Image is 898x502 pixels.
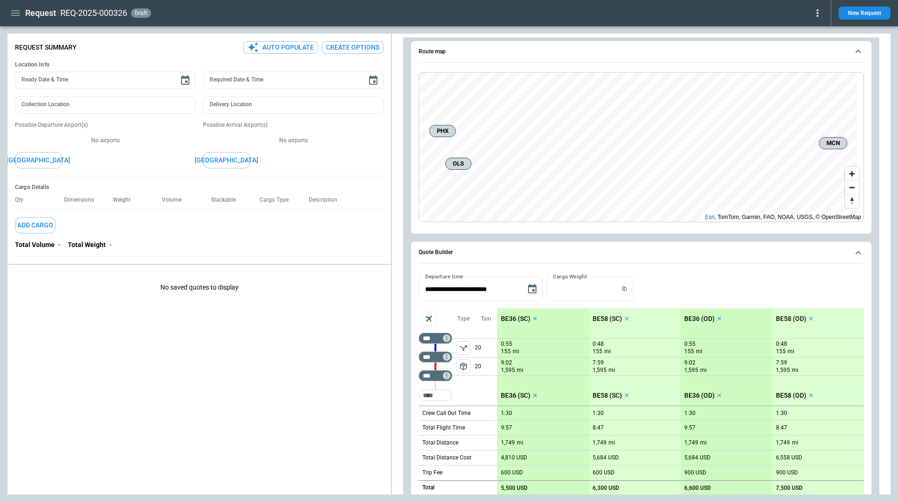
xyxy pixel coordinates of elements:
[792,439,798,447] p: mi
[15,196,31,204] p: Qty
[422,485,435,491] h6: Total
[25,7,56,19] h1: Request
[109,241,111,249] p: -
[553,272,587,280] label: Cargo Weight
[419,390,452,401] div: Too short
[608,439,615,447] p: mi
[501,410,512,417] p: 1:30
[459,362,468,371] span: package_2
[684,424,695,431] p: 9:57
[434,126,452,136] span: PHX
[501,454,527,461] p: 4,810 USD
[15,61,384,68] h6: Location Info
[604,348,611,356] p: mi
[203,137,384,145] p: No airports
[322,41,384,54] button: Create Options
[684,315,715,323] p: BE36 (OD)
[684,359,695,366] p: 9:02
[419,249,453,255] h6: Quote Builder
[422,409,471,417] p: Crew Call Out Time
[456,341,471,355] span: Type of sector
[593,410,604,417] p: 1:30
[203,121,384,129] p: Possible Arrival Airport(s)
[776,469,798,476] p: 900 USD
[449,159,467,168] span: OLS
[776,410,787,417] p: 1:30
[7,269,391,306] p: No saved quotes to display
[422,312,436,326] span: Aircraft selection
[501,366,515,374] p: 1,595
[776,366,790,374] p: 1,595
[211,196,243,204] p: Stackable
[705,212,861,222] div: , TomTom, Garmin, FAO, NOAA, USGS, © OpenStreetMap
[419,72,864,223] div: Route map
[776,424,787,431] p: 8:47
[593,485,619,492] p: 6,300 USD
[501,315,530,323] p: BE36 (SC)
[60,7,127,19] h2: REQ-2025-000326
[700,439,707,447] p: mi
[684,392,715,400] p: BE36 (OD)
[501,341,512,348] p: 0:55
[475,339,497,357] p: 20
[608,366,615,374] p: mi
[15,184,384,191] h6: Cargo Details
[260,196,296,204] p: Cargo Type
[309,196,345,204] p: Description
[422,439,458,447] p: Total Distance
[684,410,695,417] p: 1:30
[513,348,519,356] p: mi
[501,439,515,446] p: 1,749
[15,137,196,145] p: No airports
[457,315,470,323] p: Type
[419,333,452,344] div: Not found
[419,351,452,363] div: Too short
[593,359,604,366] p: 7:59
[593,454,619,461] p: 5,684 USD
[684,469,706,476] p: 900 USD
[133,10,149,16] span: draft
[422,469,442,477] p: Trip Fee
[776,392,806,400] p: BE58 (OD)
[776,359,787,366] p: 7:59
[593,366,607,374] p: 1,595
[593,469,615,476] p: 600 USD
[15,217,56,233] button: Add Cargo
[593,439,607,446] p: 1,749
[593,315,622,323] p: BE58 (SC)
[593,341,604,348] p: 0:48
[68,241,106,249] p: Total Weight
[776,341,787,348] p: 0:48
[776,315,806,323] p: BE58 (OD)
[593,392,622,400] p: BE58 (SC)
[419,73,856,222] canvas: Map
[501,348,511,356] p: 155
[517,439,523,447] p: mi
[684,439,698,446] p: 1,749
[113,196,138,204] p: Weight
[481,315,491,323] p: Taxi
[501,392,530,400] p: BE36 (SC)
[792,366,798,374] p: mi
[517,366,523,374] p: mi
[501,469,523,476] p: 600 USD
[700,366,707,374] p: mi
[15,121,196,129] p: Possible Departure Airport(s)
[15,44,77,51] p: Request Summary
[176,71,195,90] button: Choose date
[501,359,512,366] p: 9:02
[422,424,465,432] p: Total Flight Time
[162,196,189,204] p: Volume
[419,370,452,381] div: Too short
[776,348,786,356] p: 155
[845,167,859,181] button: Zoom in
[823,138,843,148] span: MCN
[593,424,604,431] p: 8:47
[501,424,512,431] p: 9:57
[788,348,794,356] p: mi
[15,152,62,168] button: [GEOGRAPHIC_DATA]
[845,194,859,208] button: Reset bearing to north
[523,280,542,298] button: Choose date, selected date is Oct 15, 2025
[776,485,803,492] p: 7,500 USD
[203,152,250,168] button: [GEOGRAPHIC_DATA]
